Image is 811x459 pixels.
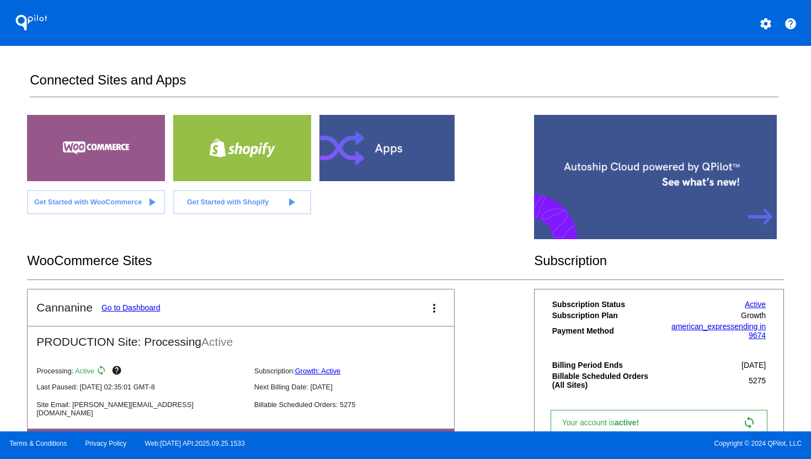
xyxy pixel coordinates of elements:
span: Active [75,367,94,375]
span: Get Started with Shopify [187,198,269,206]
a: Web:[DATE] API:2025.09.25.1533 [145,440,245,447]
a: Terms & Conditions [9,440,67,447]
p: Subscription: [254,367,463,375]
span: Get Started with WooCommerce [34,198,142,206]
mat-icon: play_arrow [145,196,158,209]
a: Active [745,300,766,309]
h2: PRODUCTION Site: Processing [28,326,454,349]
th: Subscription Status [552,299,659,309]
th: Billable Scheduled Orders (All Sites) [552,371,659,390]
p: Site Email: [PERSON_NAME][EMAIL_ADDRESS][DOMAIN_NAME] [36,400,245,417]
p: Last Paused: [DATE] 02:35:01 GMT-8 [36,383,245,391]
h2: Connected Sites and Apps [30,72,778,97]
mat-icon: play_arrow [285,196,298,209]
h2: Subscription [534,253,784,268]
mat-icon: more_vert [428,302,441,315]
span: american_express [671,322,734,331]
span: Growth [741,311,766,320]
span: Your account is [562,418,650,427]
p: Billable Scheduled Orders: 5275 [254,400,463,409]
mat-icon: help [111,365,125,378]
span: active! [615,418,644,427]
a: american_expressending in 9674 [671,322,766,340]
span: Active [201,335,233,348]
mat-icon: sync [743,416,756,429]
p: Processing: [36,365,245,378]
th: Subscription Plan [552,310,659,320]
a: Your account isactive! sync [551,410,767,435]
h2: Cannanine [36,301,93,314]
h2: WooCommerce Sites [27,253,534,268]
a: Privacy Policy [86,440,127,447]
h1: QPilot [9,12,54,34]
mat-icon: settings [759,17,772,30]
span: 5275 [749,376,766,385]
mat-icon: help [784,17,797,30]
th: Payment Method [552,321,659,340]
span: Copyright © 2024 QPilot, LLC [415,440,802,447]
mat-icon: sync [96,365,109,378]
p: Next Billing Date: [DATE] [254,383,463,391]
a: Growth: Active [295,367,341,375]
a: Get Started with WooCommerce [27,190,165,214]
a: Go to Dashboard [102,303,161,312]
span: [DATE] [741,361,766,370]
th: Billing Period Ends [552,360,659,370]
a: Get Started with Shopify [173,190,311,214]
